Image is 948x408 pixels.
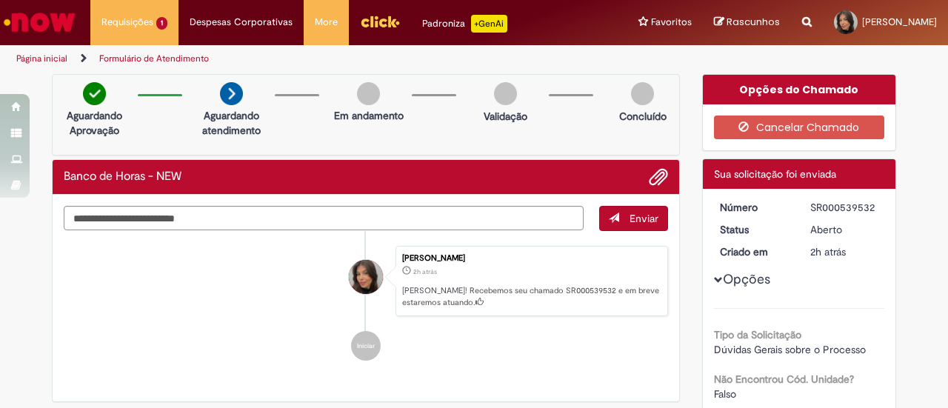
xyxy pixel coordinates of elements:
[334,108,404,123] p: Em andamento
[810,245,846,258] span: 2h atrás
[315,15,338,30] span: More
[11,45,621,73] ul: Trilhas de página
[59,108,130,138] p: Aguardando Aprovação
[494,82,517,105] img: img-circle-grey.png
[709,244,800,259] dt: Criado em
[360,10,400,33] img: click_logo_yellow_360x200.png
[1,7,78,37] img: ServiceNow
[471,15,507,33] p: +GenAi
[651,15,692,30] span: Favoritos
[714,167,836,181] span: Sua solicitação foi enviada
[357,82,380,105] img: img-circle-grey.png
[631,82,654,105] img: img-circle-grey.png
[190,15,293,30] span: Despesas Corporativas
[402,285,660,308] p: [PERSON_NAME]! Recebemos seu chamado SR000539532 e em breve estaremos atuando.
[649,167,668,187] button: Adicionar anexos
[220,82,243,105] img: arrow-next.png
[630,212,658,225] span: Enviar
[810,245,846,258] time: 28/08/2025 14:42:52
[709,200,800,215] dt: Número
[810,222,879,237] div: Aberto
[709,222,800,237] dt: Status
[810,200,879,215] div: SR000539532
[402,254,660,263] div: [PERSON_NAME]
[413,267,437,276] time: 28/08/2025 14:42:52
[64,206,584,230] textarea: Digite sua mensagem aqui...
[862,16,937,28] span: [PERSON_NAME]
[714,328,801,341] b: Tipo da Solicitação
[703,75,896,104] div: Opções do Chamado
[99,53,209,64] a: Formulário de Atendimento
[484,109,527,124] p: Validação
[413,267,437,276] span: 2h atrás
[714,387,736,401] span: Falso
[619,109,667,124] p: Concluído
[727,15,780,29] span: Rascunhos
[101,15,153,30] span: Requisições
[714,372,854,386] b: Não Encontrou Cód. Unidade?
[64,231,668,376] ul: Histórico de tíquete
[599,206,668,231] button: Enviar
[64,246,668,317] li: Ana Carolina Barbosa Goncalves
[349,260,383,294] div: Ana Carolina Barbosa Goncalves
[422,15,507,33] div: Padroniza
[16,53,67,64] a: Página inicial
[714,16,780,30] a: Rascunhos
[196,108,267,138] p: Aguardando atendimento
[64,170,181,184] h2: Banco de Horas - NEW Histórico de tíquete
[810,244,879,259] div: 28/08/2025 14:42:52
[714,116,885,139] button: Cancelar Chamado
[156,17,167,30] span: 1
[714,343,866,356] span: Dúvidas Gerais sobre o Processo
[83,82,106,105] img: check-circle-green.png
